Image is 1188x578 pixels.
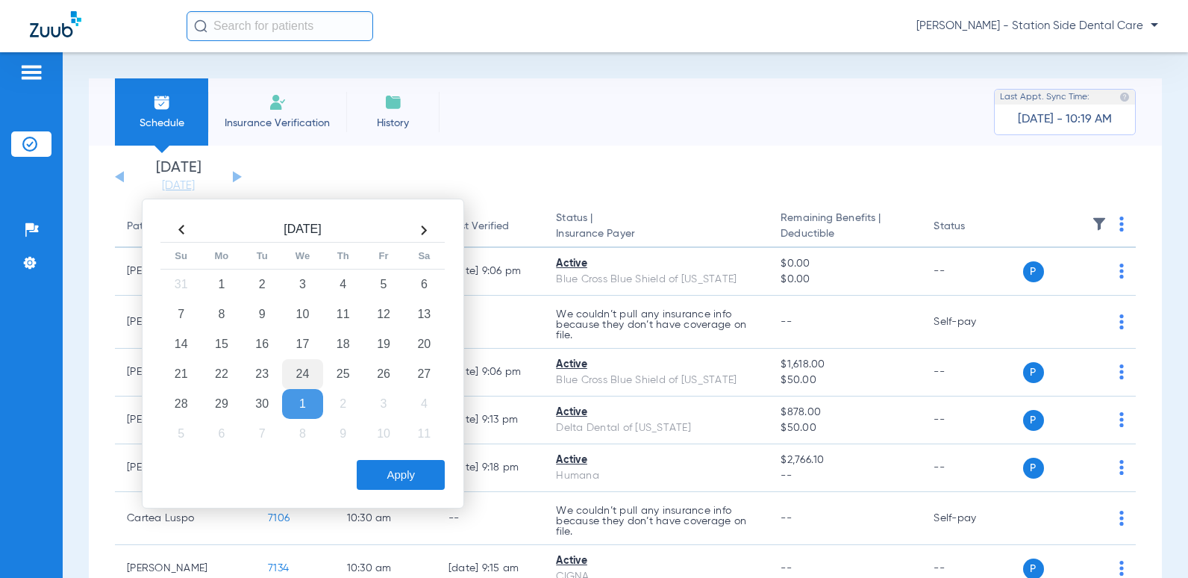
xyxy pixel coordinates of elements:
td: -- [437,296,544,349]
li: [DATE] [134,161,223,193]
div: Active [556,357,757,373]
img: group-dot-blue.svg [1119,460,1124,475]
img: Search Icon [194,19,207,33]
td: -- [922,397,1022,444]
span: -- [781,513,792,523]
span: $50.00 [781,420,910,436]
td: [DATE] 9:06 PM [437,248,544,296]
span: $0.00 [781,256,910,272]
span: History [357,116,428,131]
span: 7106 [268,513,290,523]
img: group-dot-blue.svg [1119,314,1124,329]
span: P [1023,261,1044,282]
div: Blue Cross Blue Shield of [US_STATE] [556,272,757,288]
img: last sync help info [1119,92,1130,102]
span: Last Appt. Sync Time: [1000,90,1089,105]
img: Zuub Logo [30,11,81,37]
img: group-dot-blue.svg [1119,264,1124,279]
img: group-dot-blue.svg [1119,217,1124,231]
span: $878.00 [781,405,910,420]
span: $0.00 [781,272,910,288]
span: Insurance Payer [556,226,757,242]
span: $2,766.10 [781,453,910,468]
span: [DATE] - 10:19 AM [1018,112,1112,127]
img: group-dot-blue.svg [1119,364,1124,379]
td: Cartea Luspo [115,492,256,545]
img: Schedule [153,93,171,111]
div: Delta Dental of [US_STATE] [556,420,757,436]
div: Last Verified [448,219,532,234]
div: Active [556,453,757,468]
p: We couldn’t pull any insurance info because they don’t have coverage on file. [556,309,757,341]
span: Deductible [781,226,910,242]
th: Status [922,206,1022,248]
div: Active [556,405,757,420]
span: Schedule [126,116,197,131]
span: [PERSON_NAME] - Station Side Dental Care [916,19,1158,34]
td: [DATE] 9:18 PM [437,444,544,492]
span: $1,618.00 [781,357,910,373]
div: Humana [556,468,757,484]
img: History [384,93,402,111]
span: P [1023,362,1044,383]
span: $50.00 [781,373,910,388]
span: P [1023,410,1044,431]
div: Active [556,553,757,569]
p: We couldn’t pull any insurance info because they don’t have coverage on file. [556,506,757,537]
div: Patient Name [127,219,244,234]
img: hamburger-icon [19,63,43,81]
td: -- [437,492,544,545]
td: [DATE] 9:06 PM [437,349,544,397]
td: 10:30 AM [335,492,437,545]
span: Insurance Verification [219,116,335,131]
input: Search for patients [187,11,373,41]
th: Status | [544,206,769,248]
span: P [1023,458,1044,479]
div: Active [556,256,757,272]
span: -- [781,317,792,327]
img: Manual Insurance Verification [269,93,287,111]
th: Remaining Benefits | [769,206,922,248]
img: filter.svg [1092,217,1107,231]
div: Patient Name [127,219,193,234]
span: -- [781,468,910,484]
a: [DATE] [134,178,223,193]
div: Last Verified [448,219,509,234]
td: [DATE] 9:13 PM [437,397,544,444]
td: -- [922,248,1022,296]
td: -- [922,444,1022,492]
th: [DATE] [201,218,404,243]
span: 7134 [268,563,289,574]
img: group-dot-blue.svg [1119,412,1124,427]
div: Blue Cross Blue Shield of [US_STATE] [556,373,757,388]
td: Self-pay [922,492,1022,545]
td: Self-pay [922,296,1022,349]
span: -- [781,563,792,574]
button: Apply [357,460,445,490]
img: group-dot-blue.svg [1119,561,1124,576]
td: -- [922,349,1022,397]
img: group-dot-blue.svg [1119,511,1124,526]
